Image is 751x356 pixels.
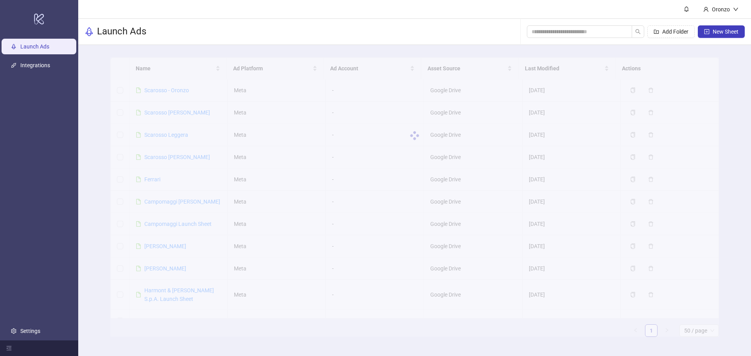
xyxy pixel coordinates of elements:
button: New Sheet [698,25,745,38]
span: bell [684,6,689,12]
button: Add Folder [647,25,695,38]
span: plus-square [704,29,710,34]
h3: Launch Ads [97,25,146,38]
a: Integrations [20,62,50,68]
span: New Sheet [713,29,738,35]
span: rocket [84,27,94,36]
a: Launch Ads [20,43,49,50]
a: Settings [20,328,40,334]
span: user [703,7,709,12]
span: menu-fold [6,345,12,351]
div: Oronzo [709,5,733,14]
span: down [733,7,738,12]
span: folder-add [654,29,659,34]
span: search [635,29,641,34]
span: Add Folder [662,29,688,35]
